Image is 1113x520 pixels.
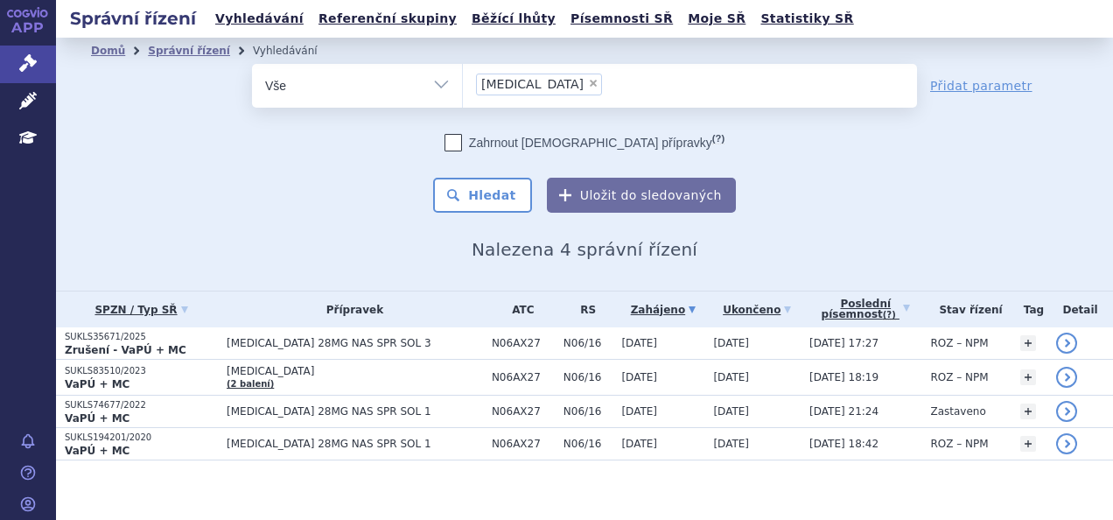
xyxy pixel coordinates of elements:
span: [DATE] 21:24 [809,405,878,418]
span: [DATE] [713,337,749,349]
li: Vyhledávání [253,38,340,64]
p: SUKLS35671/2025 [65,331,218,343]
h2: Správní řízení [56,6,210,31]
span: [DATE] 17:27 [809,337,878,349]
span: N06/16 [563,371,613,383]
p: SUKLS83510/2023 [65,365,218,377]
span: [MEDICAL_DATA] 28MG NAS SPR SOL 1 [227,405,483,418]
strong: VaPÚ + MC [65,445,129,457]
span: [DATE] 18:42 [809,438,878,450]
span: × [588,78,598,88]
a: Poslednípísemnost(?) [809,292,921,327]
abbr: (?) [712,133,724,144]
strong: VaPÚ + MC [65,378,129,390]
span: N06/16 [563,337,613,349]
span: [DATE] [621,371,657,383]
th: Detail [1047,292,1113,327]
span: [DATE] 18:19 [809,371,878,383]
span: Zastaveno [930,405,985,418]
span: Nalezena 4 správní řízení [472,239,697,260]
a: Ukončeno [713,298,801,322]
a: Domů [91,45,125,57]
a: Písemnosti SŘ [565,7,678,31]
th: RS [555,292,613,327]
span: N06AX27 [492,337,555,349]
p: SUKLS74677/2022 [65,399,218,411]
th: Tag [1011,292,1047,327]
span: [MEDICAL_DATA] [481,78,584,90]
span: N06/16 [563,438,613,450]
a: detail [1056,433,1077,454]
a: detail [1056,333,1077,354]
a: Zahájeno [621,298,704,322]
button: Uložit do sledovaných [547,178,736,213]
a: Statistiky SŘ [755,7,858,31]
a: + [1020,404,1036,419]
a: + [1020,436,1036,452]
span: N06AX27 [492,438,555,450]
abbr: (?) [883,310,896,320]
a: Běžící lhůty [466,7,561,31]
span: [DATE] [713,371,749,383]
a: Správní řízení [148,45,230,57]
a: detail [1056,401,1077,422]
span: ROZ – NPM [930,371,988,383]
span: [MEDICAL_DATA] 28MG NAS SPR SOL 3 [227,337,483,349]
a: detail [1056,367,1077,388]
span: [DATE] [713,438,749,450]
strong: VaPÚ + MC [65,412,129,425]
span: [MEDICAL_DATA] 28MG NAS SPR SOL 1 [227,438,483,450]
a: Moje SŘ [682,7,751,31]
th: Stav řízení [921,292,1011,327]
label: Zahrnout [DEMOGRAPHIC_DATA] přípravky [444,134,724,151]
span: [DATE] [621,438,657,450]
a: Přidat parametr [930,77,1032,95]
th: ATC [483,292,555,327]
span: [DATE] [621,405,657,418]
a: + [1020,335,1036,351]
span: N06AX27 [492,371,555,383]
th: Přípravek [218,292,483,327]
a: Vyhledávání [210,7,309,31]
span: [DATE] [713,405,749,418]
a: + [1020,369,1036,385]
a: (2 balení) [227,379,274,389]
a: SPZN / Typ SŘ [65,298,218,322]
span: N06AX27 [492,405,555,418]
span: [MEDICAL_DATA] [227,365,483,377]
span: ROZ – NPM [930,337,988,349]
button: Hledat [433,178,532,213]
strong: Zrušení - VaPÚ + MC [65,344,186,356]
span: N06/16 [563,405,613,418]
span: [DATE] [621,337,657,349]
p: SUKLS194201/2020 [65,432,218,444]
span: ROZ – NPM [930,438,988,450]
a: Referenční skupiny [313,7,462,31]
input: [MEDICAL_DATA] [607,73,617,95]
